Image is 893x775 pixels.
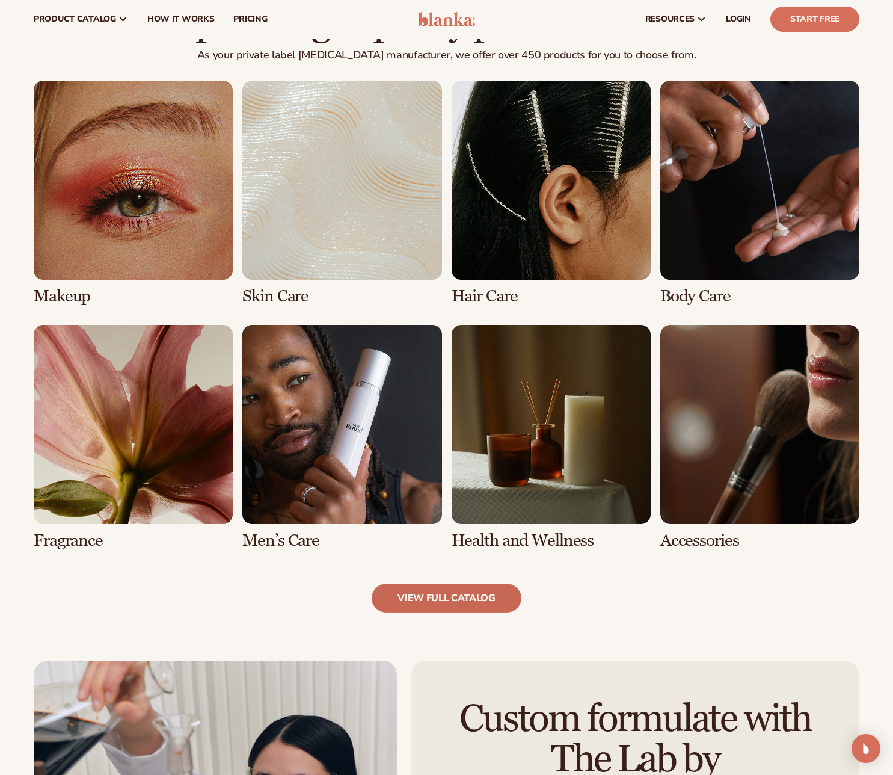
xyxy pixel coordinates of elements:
div: 2 / 8 [242,81,441,306]
span: How It Works [147,14,215,24]
span: LOGIN [726,14,751,24]
div: 8 / 8 [660,325,859,550]
a: view full catalog [372,584,521,613]
h3: Makeup [34,287,233,306]
h2: Explore high-quality product formulas [34,3,859,43]
p: As your private label [MEDICAL_DATA] manufacturer, we offer over 450 products for you to choose f... [34,49,859,62]
div: 7 / 8 [452,325,651,550]
div: 5 / 8 [34,325,233,550]
div: 3 / 8 [452,81,651,306]
div: 1 / 8 [34,81,233,306]
div: 6 / 8 [242,325,441,550]
div: Open Intercom Messenger [852,734,880,763]
span: product catalog [34,14,116,24]
span: pricing [233,14,267,24]
img: logo [418,12,475,26]
span: resources [645,14,695,24]
div: 4 / 8 [660,81,859,306]
h3: Body Care [660,287,859,306]
a: Start Free [770,7,859,32]
h3: Hair Care [452,287,651,306]
h3: Skin Care [242,287,441,306]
